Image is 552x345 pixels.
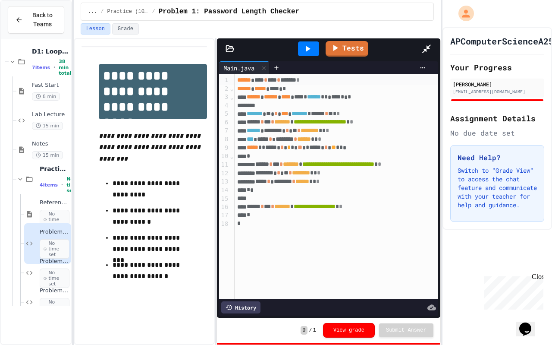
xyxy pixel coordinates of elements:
[480,273,543,310] iframe: chat widget
[59,59,71,76] span: 38 min total
[40,269,69,288] span: No time set
[61,181,63,188] span: •
[219,93,230,101] div: 3
[219,195,230,203] div: 15
[219,220,230,228] div: 18
[40,182,58,188] span: 4 items
[450,61,544,73] h2: Your Progress
[450,128,544,138] div: No due date set
[40,199,69,206] span: Reference link
[219,177,230,186] div: 13
[219,110,230,118] div: 5
[458,152,537,163] h3: Need Help?
[32,140,69,148] span: Notes
[449,3,476,23] div: My Account
[159,6,299,17] span: Problem 1: Password Length Checker
[229,153,234,160] span: Fold line
[516,310,543,336] iframe: chat widget
[32,82,69,89] span: Fast Start
[40,287,69,294] span: Problem 3: Number Guessing Game
[219,127,230,135] div: 7
[112,23,139,35] button: Grade
[323,323,375,338] button: View grade
[229,94,234,101] span: Fold line
[219,101,230,110] div: 4
[66,176,78,193] span: No time set
[219,63,259,73] div: Main.java
[32,92,60,101] span: 8 min
[152,8,155,15] span: /
[107,8,148,15] span: Practice (10 mins)
[219,85,230,93] div: 2
[453,80,542,88] div: [PERSON_NAME]
[219,76,230,85] div: 1
[40,228,69,236] span: Problem 1: Password Length Checker
[229,85,234,92] span: Fold line
[32,65,50,70] span: 7 items
[219,61,270,74] div: Main.java
[326,41,368,57] a: Tests
[40,298,69,318] span: No time set
[40,210,69,230] span: No time set
[219,144,230,152] div: 9
[28,11,57,29] span: Back to Teams
[3,3,60,55] div: Chat with us now!Close
[32,151,63,159] span: 15 min
[40,258,69,265] span: Problem 2: First Letter Validator
[32,122,63,130] span: 15 min
[453,89,542,95] div: [EMAIL_ADDRESS][DOMAIN_NAME]
[219,161,230,169] div: 11
[219,118,230,127] div: 6
[450,112,544,124] h2: Assignment Details
[219,135,230,144] div: 8
[53,64,55,71] span: •
[100,8,103,15] span: /
[219,186,230,195] div: 14
[8,6,64,34] button: Back to Teams
[40,239,69,259] span: No time set
[81,23,110,35] button: Lesson
[458,166,537,209] p: Switch to "Grade View" to access the chat feature and communicate with your teacher for help and ...
[219,203,230,212] div: 16
[32,47,69,55] span: D1: Looping - While Loops
[386,327,427,334] span: Submit Answer
[219,169,230,178] div: 12
[221,301,260,313] div: History
[219,211,230,220] div: 17
[219,152,230,161] div: 10
[32,111,69,118] span: Lab Lecture
[301,326,307,335] span: 0
[309,327,312,334] span: /
[40,165,69,173] span: Practice (10 mins)
[88,8,97,15] span: ...
[379,323,433,337] button: Submit Answer
[313,327,316,334] span: 1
